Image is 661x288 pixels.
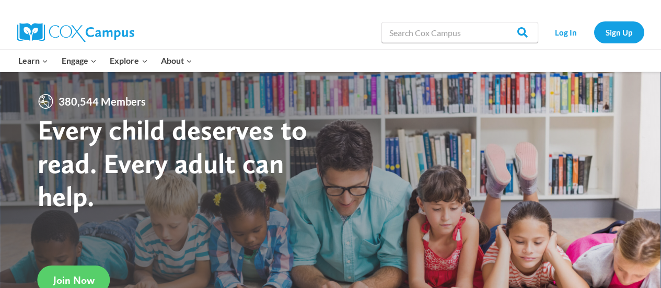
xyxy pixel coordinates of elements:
[110,54,147,67] span: Explore
[17,23,134,42] img: Cox Campus
[543,21,589,43] a: Log In
[38,113,307,213] strong: Every child deserves to read. Every adult can help.
[161,54,192,67] span: About
[594,21,644,43] a: Sign Up
[543,21,644,43] nav: Secondary Navigation
[53,274,95,286] span: Join Now
[62,54,97,67] span: Engage
[18,54,48,67] span: Learn
[12,50,199,72] nav: Primary Navigation
[381,22,538,43] input: Search Cox Campus
[54,93,150,110] span: 380,544 Members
